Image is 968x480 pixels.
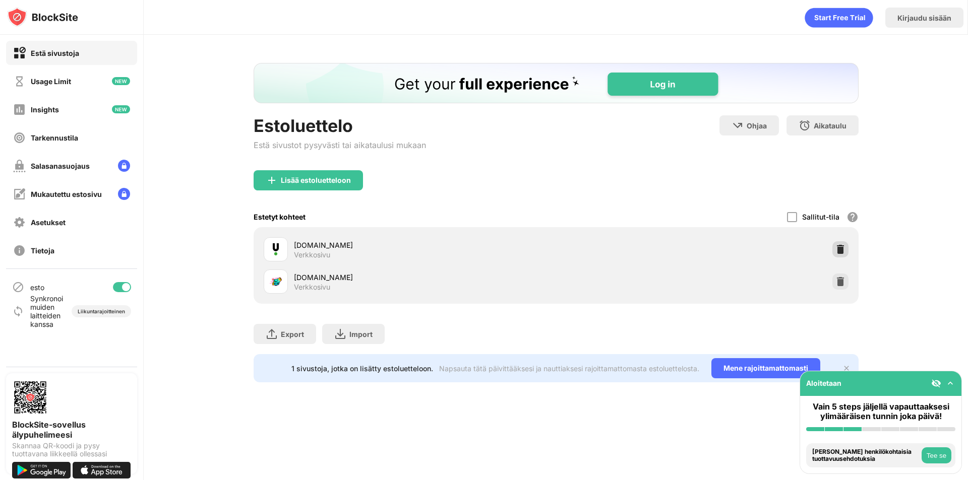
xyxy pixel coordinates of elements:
img: favicons [270,243,282,255]
img: about-off.svg [13,244,26,257]
div: Estoluettelo [254,115,426,136]
div: BlockSite-sovellus älypuhelimeesi [12,420,131,440]
div: Mene rajoittamattomasti [711,358,820,378]
div: Aloitetaan [806,379,841,387]
img: sync-icon.svg [12,305,24,317]
div: Vain 5 steps jäljellä vapauttaaksesi ylimääräisen tunnin joka päivä! [806,402,955,421]
div: Estä sivustot pysyvästi tai aikataulusi mukaan [254,140,426,150]
iframe: Banner [254,63,859,103]
div: Tarkennustila [31,133,78,142]
div: Estä sivustoja [31,49,79,57]
div: animation [805,8,873,28]
img: block-on.svg [13,47,26,59]
div: Insights [31,105,59,114]
div: 1 sivustoja, jotka on lisätty estoluetteloon. [291,364,433,373]
img: settings-off.svg [13,216,26,229]
div: [DOMAIN_NAME] [294,240,556,250]
div: Import [349,330,373,338]
div: Estetyt kohteet [254,213,306,221]
div: Sallitut-tila [802,213,839,221]
div: Synkronoi muiden laitteiden kanssa [30,294,72,328]
div: [PERSON_NAME] henkilökohtaisia tuottavuusehdotuksia [812,448,919,463]
div: esto [30,283,44,292]
div: Ohjaa [747,121,767,130]
img: download-on-the-app-store.svg [73,462,131,478]
img: insights-off.svg [13,103,26,116]
div: Verkkosivu [294,283,330,292]
img: new-icon.svg [112,77,130,85]
div: Tietoja [31,246,54,255]
div: Skannaa QR-koodi ja pysy tuottavana liikkeellä ollessasi [12,442,131,458]
img: customize-block-page-off.svg [13,188,26,200]
img: lock-menu.svg [118,188,130,200]
img: omni-setup-toggle.svg [945,378,955,388]
div: Usage Limit [31,77,71,86]
img: get-it-on-google-play.svg [12,462,71,478]
img: options-page-qr-code.png [12,379,48,416]
div: Liikuntarajoitteinen [78,308,125,314]
img: new-icon.svg [112,105,130,113]
img: blocking-icon.svg [12,281,24,293]
img: lock-menu.svg [118,160,130,172]
img: focus-off.svg [13,131,26,144]
div: Lisää estoluetteloon [281,176,351,184]
img: favicons [270,276,282,288]
img: eye-not-visible.svg [931,378,941,388]
button: Tee se [922,447,951,463]
img: password-protection-off.svg [13,160,26,172]
div: Salasanasuojaus [31,162,90,170]
div: Kirjaudu sisään [897,14,951,22]
div: Napsauta tätä päivittääksesi ja nauttiaksesi rajoittamattomasta estoluettelosta. [439,364,699,373]
div: [DOMAIN_NAME] [294,272,556,283]
div: Mukautettu estosivu [31,190,102,198]
div: Verkkosivu [294,250,330,259]
div: Asetukset [31,218,66,227]
img: time-usage-off.svg [13,75,26,88]
div: Aikataulu [814,121,846,130]
div: Export [281,330,304,338]
img: x-button.svg [842,364,851,372]
img: logo-blocksite.svg [7,7,78,27]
